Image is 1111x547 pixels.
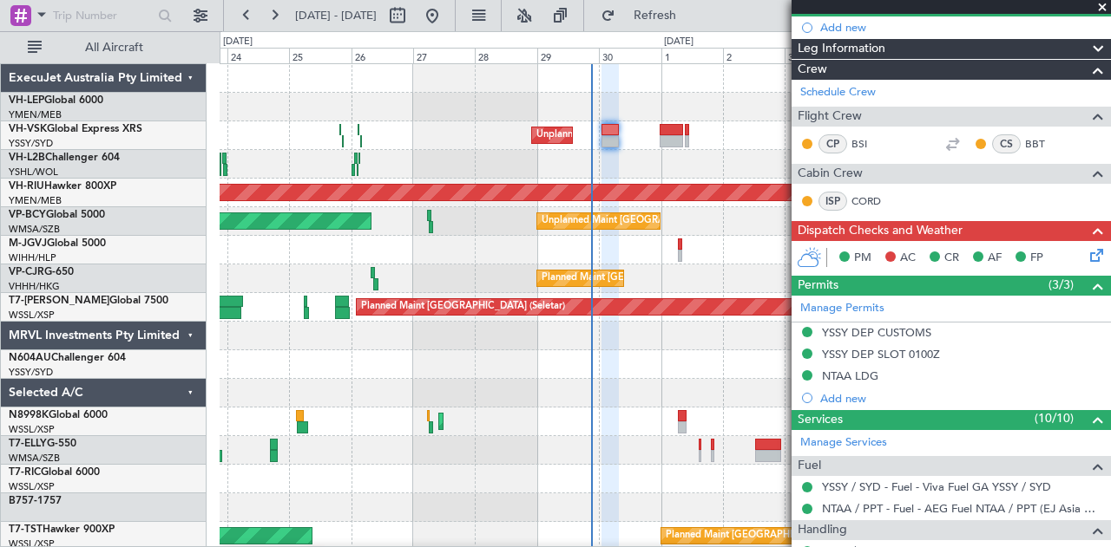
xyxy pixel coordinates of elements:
a: Manage Services [800,434,887,452]
span: (3/3) [1049,276,1074,294]
a: VP-CJRG-650 [9,267,74,277]
input: Trip Number [53,3,153,29]
a: NTAA / PPT - Fuel - AEG Fuel NTAA / PPT (EJ Asia Only) [822,501,1102,516]
span: VP-BCY [9,210,46,220]
span: FP [1030,250,1043,267]
span: VH-LEP [9,95,44,106]
span: CR [944,250,959,267]
span: (10/10) [1035,409,1074,427]
span: Flight Crew [798,107,862,127]
a: VH-LEPGlobal 6000 [9,95,103,106]
a: VH-VSKGlobal Express XRS [9,124,142,134]
a: T7-RICGlobal 6000 [9,467,100,478]
span: T7-ELLY [9,439,47,449]
div: Add new [820,20,1102,35]
a: YSSY/SYD [9,366,53,379]
button: All Aircraft [19,34,188,62]
a: T7-[PERSON_NAME]Global 7500 [9,296,168,306]
a: YSSY/SYD [9,137,53,150]
div: Unplanned Maint Sydney ([PERSON_NAME] Intl) [536,122,750,148]
span: Refresh [619,10,692,22]
div: Add new [820,391,1102,406]
a: YMEN/MEB [9,194,62,207]
a: VHHH/HKG [9,280,60,293]
div: YSSY DEP SLOT 0100Z [822,347,940,361]
span: [DATE] - [DATE] [295,8,377,23]
span: Services [798,410,843,430]
a: WMSA/SZB [9,223,60,236]
span: Dispatch Checks and Weather [798,221,963,241]
span: T7-[PERSON_NAME] [9,296,109,306]
a: BSI [851,136,891,152]
a: CORD [851,193,891,209]
a: WIHH/HLP [9,251,56,264]
a: WMSA/SZB [9,452,60,465]
a: BBT [1025,136,1064,152]
a: B757-1757 [9,496,62,506]
span: Fuel [798,456,821,476]
div: 29 [537,48,599,63]
div: [DATE] [664,35,694,49]
span: Handling [798,520,847,540]
div: ISP [818,192,847,211]
div: Planned Maint [GEOGRAPHIC_DATA] ([GEOGRAPHIC_DATA] Intl) [542,265,832,291]
span: VH-L2B [9,153,45,163]
span: VH-RIU [9,181,44,192]
a: YSHL/WOL [9,166,58,179]
a: T7-TSTHawker 900XP [9,524,115,535]
a: M-JGVJGlobal 5000 [9,238,106,249]
button: Refresh [593,2,697,29]
span: T7-RIC [9,467,41,478]
span: M-JGVJ [9,238,47,249]
a: WSSL/XSP [9,480,55,493]
span: Crew [798,60,827,80]
div: 26 [352,48,413,63]
div: 27 [413,48,475,63]
span: N8998K [9,410,49,420]
div: YSSY DEP CUSTOMS [822,325,931,340]
div: 1 [661,48,723,63]
span: VP-CJR [9,267,44,277]
a: N8998KGlobal 6000 [9,410,108,420]
span: VH-VSK [9,124,47,134]
div: Planned Maint [GEOGRAPHIC_DATA] (Seletar) [361,294,565,320]
a: Schedule Crew [800,84,876,101]
span: Cabin Crew [798,164,863,184]
div: 2 [723,48,785,63]
a: T7-ELLYG-550 [9,439,76,449]
span: All Aircraft [45,42,183,54]
span: AF [988,250,1002,267]
span: PM [854,250,871,267]
a: VP-BCYGlobal 5000 [9,210,105,220]
div: 25 [289,48,351,63]
div: [DATE] [223,35,253,49]
div: 28 [475,48,536,63]
a: Manage Permits [800,300,884,317]
div: 24 [227,48,289,63]
span: N604AU [9,353,51,363]
div: NTAA LDG [822,368,878,383]
a: VH-L2BChallenger 604 [9,153,120,163]
span: Permits [798,276,838,296]
div: 30 [599,48,661,63]
a: N604AUChallenger 604 [9,353,126,363]
span: B757-1 [9,496,43,506]
div: CS [992,134,1021,153]
div: CP [818,134,847,153]
div: 3 [785,48,846,63]
span: AC [900,250,916,267]
a: YMEN/MEB [9,108,62,121]
div: Unplanned Maint [GEOGRAPHIC_DATA] (Sultan [PERSON_NAME] [PERSON_NAME] - Subang) [542,208,958,234]
span: T7-TST [9,524,43,535]
a: VH-RIUHawker 800XP [9,181,116,192]
a: YSSY / SYD - Fuel - Viva Fuel GA YSSY / SYD [822,479,1051,494]
a: WSSL/XSP [9,309,55,322]
span: Leg Information [798,39,885,59]
a: WSSL/XSP [9,423,55,436]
